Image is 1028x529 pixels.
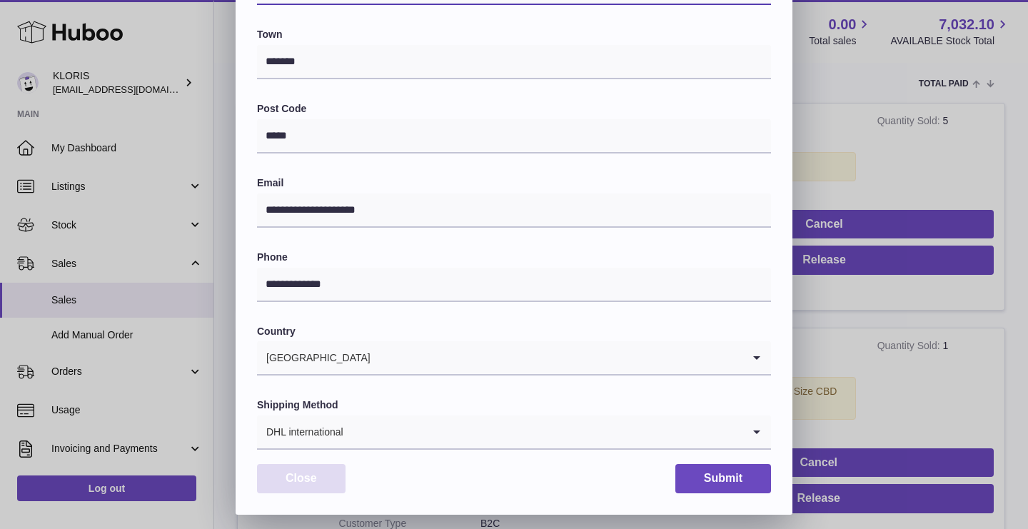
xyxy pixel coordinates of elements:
[257,415,771,450] div: Search for option
[675,464,771,493] button: Submit
[257,176,771,190] label: Email
[257,415,344,448] span: DHL international
[257,464,346,493] button: Close
[257,28,771,41] label: Town
[257,341,771,376] div: Search for option
[371,341,742,374] input: Search for option
[257,102,771,116] label: Post Code
[257,398,771,412] label: Shipping Method
[257,325,771,338] label: Country
[344,415,742,448] input: Search for option
[257,251,771,264] label: Phone
[257,341,371,374] span: [GEOGRAPHIC_DATA]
